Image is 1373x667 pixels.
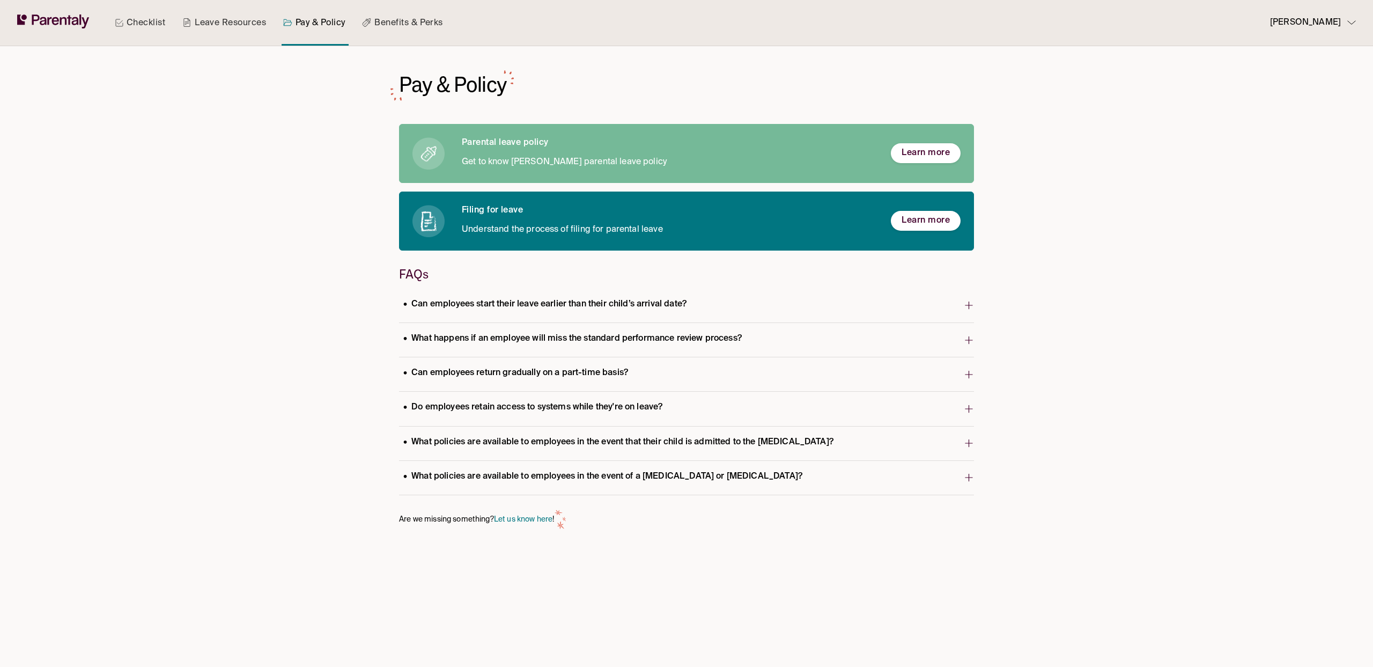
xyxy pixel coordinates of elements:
[462,155,874,170] p: Get to know [PERSON_NAME] parental leave policy
[399,512,554,527] span: Are we missing something? !
[399,332,746,346] p: What happens if an employee will miss the standard performance review process?
[891,143,961,163] button: Learn more
[399,323,974,357] button: What happens if an employee will miss the standard performance review process?
[462,137,874,149] h6: Parental leave policy
[462,205,874,216] h6: Filing for leave
[399,366,632,380] p: Can employees return gradually on a part-time basis?
[399,124,974,183] a: Parental leave policyGet to know [PERSON_NAME] parental leave policyLearn more
[399,297,691,312] p: Can employees start their leave earlier than their child’s arrival date?
[399,268,974,280] h3: FAQs
[1270,16,1341,30] p: [PERSON_NAME]
[399,470,807,484] p: What policies are available to employees in the event of a [MEDICAL_DATA] or [MEDICAL_DATA]?
[494,516,552,523] a: Let us know here
[399,400,667,415] p: Do employees retain access to systems while they're on leave?
[399,192,974,251] a: Filing for leaveUnderstand the process of filing for parental leaveLearn more
[902,148,950,159] span: Learn more
[399,357,974,391] button: Can employees return gradually on a part-time basis?
[399,435,838,450] p: What policies are available to employees in the event that their child is admitted to the [MEDICA...
[399,461,974,495] button: What policies are available to employees in the event of a [MEDICAL_DATA] or [MEDICAL_DATA]?
[891,211,961,231] button: Learn more
[399,427,974,460] button: What policies are available to employees in the event that their child is admitted to the [MEDICA...
[399,392,974,426] button: Do employees retain access to systems while they're on leave?
[399,289,974,322] button: Can employees start their leave earlier than their child’s arrival date?
[462,223,874,237] p: Understand the process of filing for parental leave
[399,71,507,98] h1: Pay & Policy
[902,215,950,226] span: Learn more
